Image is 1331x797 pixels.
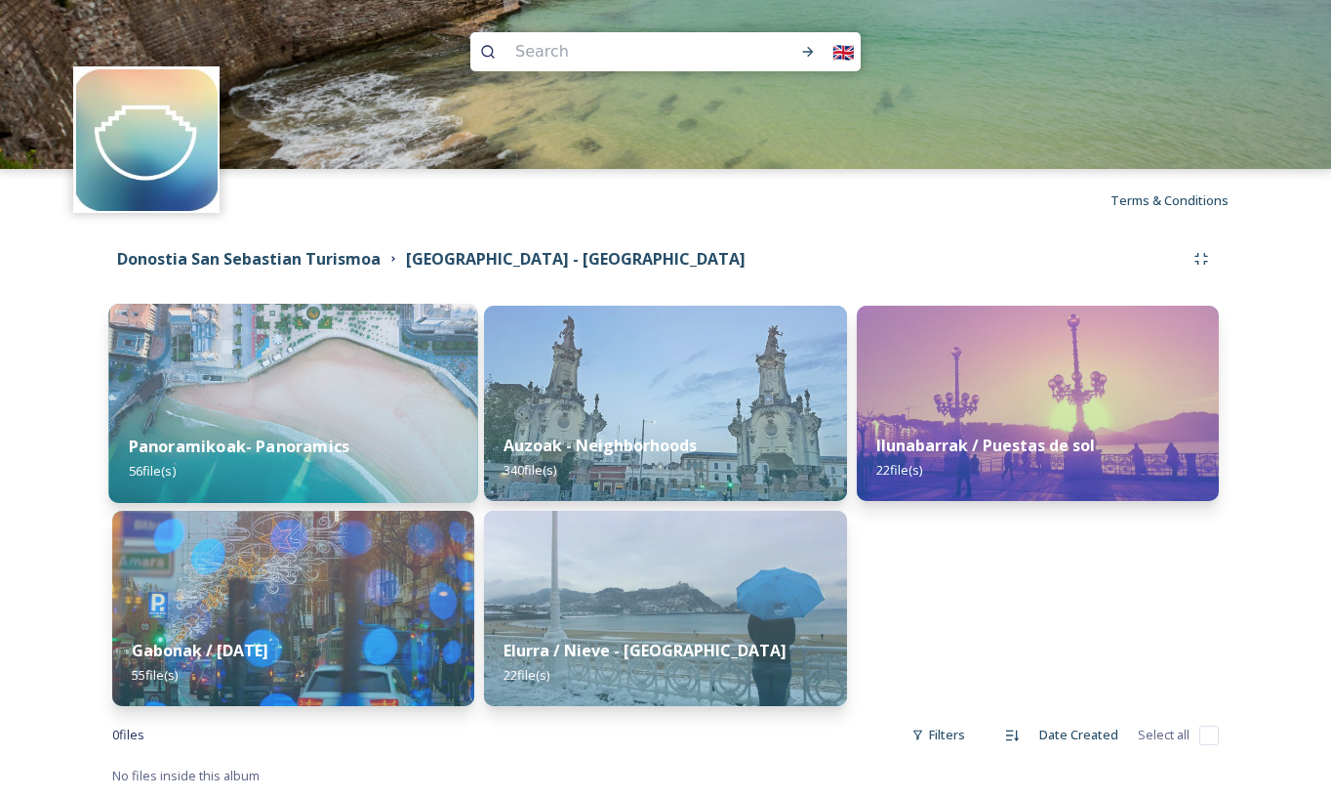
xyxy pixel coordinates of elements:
[108,304,478,503] img: Concha%2520-%2520Plano%2520cenital%25201%2520-%2520Paul%2520Michael.jpg
[504,666,549,684] span: 22 file(s)
[857,306,1219,501] img: atardecer---barandilla-de-la-concha_31868792993_o.jpg
[117,248,381,270] strong: Donostia San Sebastian Turismoa
[484,511,846,706] img: elurra-28-02-18-2_40507294572_o.jpg
[1138,726,1190,744] span: Select all
[132,640,268,661] strong: Gabonak / [DATE]
[505,30,755,73] input: Search
[1110,191,1229,209] span: Terms & Conditions
[129,462,176,480] span: 56 file(s)
[484,306,846,501] img: puerta-brandemburgo_38280459951_o.jpg
[1029,716,1128,754] div: Date Created
[406,248,746,270] strong: [GEOGRAPHIC_DATA] - [GEOGRAPHIC_DATA]
[504,640,786,661] strong: Elurra / Nieve - [GEOGRAPHIC_DATA]
[76,69,218,211] img: images.jpeg
[504,461,556,479] span: 340 file(s)
[129,436,349,457] strong: Panoramikoak- Panoramics
[132,666,178,684] span: 55 file(s)
[902,716,975,754] div: Filters
[826,34,861,69] div: 🇬🇧
[112,726,144,744] span: 0 file s
[876,435,1095,456] strong: Ilunabarrak / Puestas de sol
[504,435,697,456] strong: Auzoak - Neighborhoods
[876,461,922,479] span: 22 file(s)
[112,511,474,706] img: gabonaknavidad_44963969035_o.jpg
[112,767,260,784] span: No files inside this album
[1110,189,1258,212] a: Terms & Conditions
